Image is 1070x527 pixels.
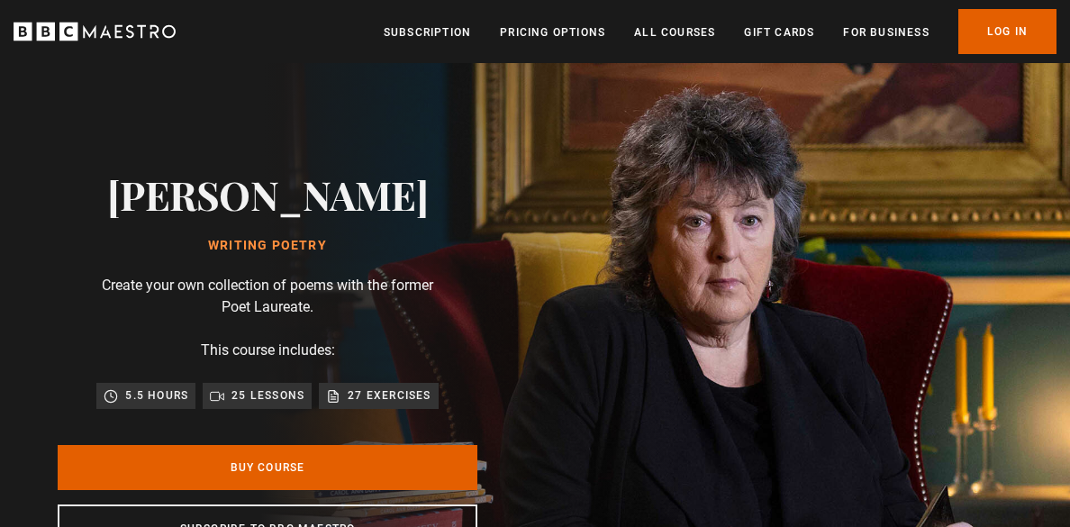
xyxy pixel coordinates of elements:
a: Subscription [384,23,471,41]
a: Log In [958,9,1056,54]
svg: BBC Maestro [14,18,176,45]
h1: Writing Poetry [107,239,429,253]
h2: [PERSON_NAME] [107,171,429,217]
p: This course includes: [201,340,335,361]
a: For business [843,23,929,41]
nav: Primary [384,9,1056,54]
a: Buy Course [58,445,477,490]
a: Pricing Options [500,23,605,41]
p: Create your own collection of poems with the former Poet Laureate. [87,275,448,318]
p: 27 exercises [348,386,431,404]
a: Gift Cards [744,23,814,41]
p: 25 lessons [231,386,304,404]
a: All Courses [634,23,715,41]
p: 5.5 hours [125,386,188,404]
